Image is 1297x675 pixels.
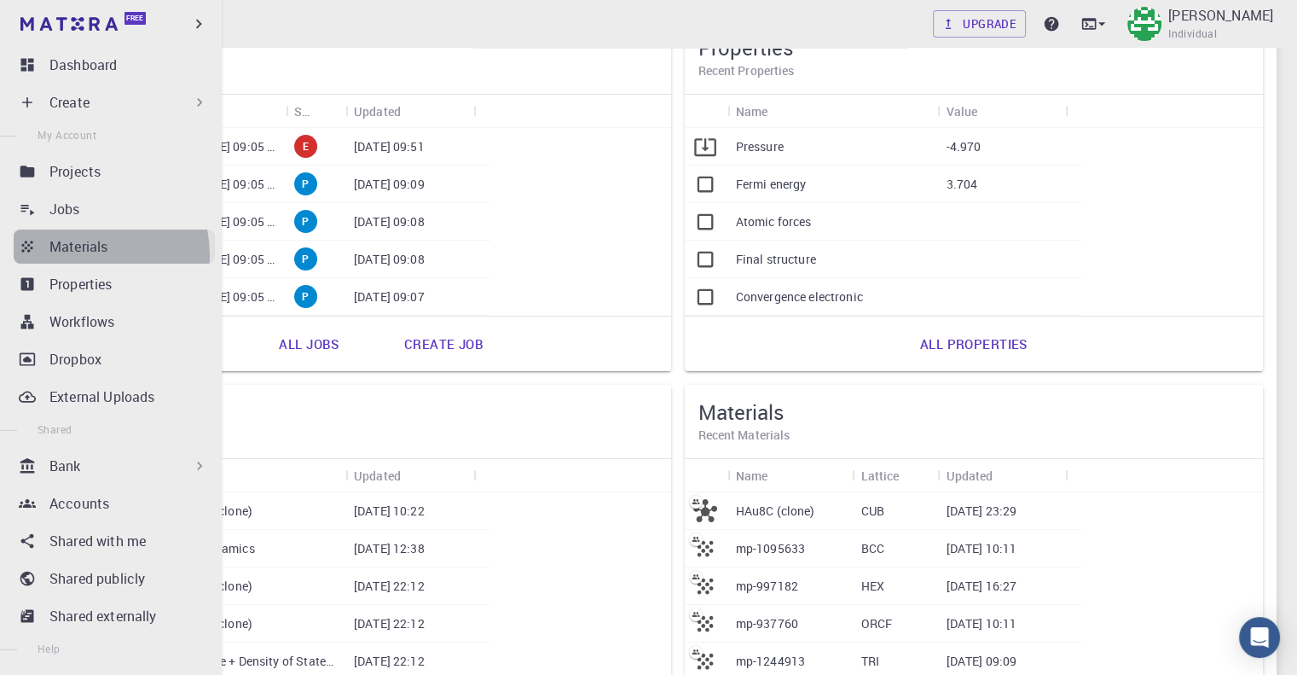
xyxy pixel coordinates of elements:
[14,599,215,633] a: Shared externally
[1127,7,1161,41] img: Mary Quenie Velasco
[14,230,215,264] a: Materials
[106,426,657,445] h6: Recent Workflows
[736,540,806,557] p: mp-1095633
[736,288,863,305] p: Convergence electronic
[1168,5,1273,26] p: [PERSON_NAME]
[34,12,96,27] span: Support
[946,653,1016,670] p: [DATE] 09:09
[294,247,317,271] div: pre-submission
[946,95,977,128] div: Value
[685,459,727,492] div: Icon
[294,172,317,195] div: pre-submission
[49,349,101,370] p: Dropbox
[49,311,114,332] p: Workflows
[295,252,316,266] span: P
[767,97,795,125] button: Sort
[14,192,215,226] a: Jobs
[49,55,117,75] p: Dashboard
[354,653,425,670] p: [DATE] 22:12
[49,531,146,551] p: Shared with me
[135,95,286,128] div: Name
[38,422,72,436] span: Shared
[14,48,215,82] a: Dashboard
[736,578,798,595] p: mp-997182
[401,97,428,125] button: Sort
[49,387,154,407] p: External Uploads
[354,503,425,520] p: [DATE] 10:22
[295,177,316,191] span: P
[401,462,428,489] button: Sort
[946,578,1016,595] p: [DATE] 16:27
[736,213,812,230] p: Atomic forces
[727,459,853,492] div: Name
[946,503,1016,520] p: [DATE] 23:29
[14,524,215,558] a: Shared with me
[49,236,107,257] p: Materials
[49,199,80,219] p: Jobs
[860,578,883,595] p: HEX
[727,95,938,128] div: Name
[14,305,215,339] a: Workflows
[736,459,768,492] div: Name
[49,493,109,514] p: Accounts
[260,323,357,364] a: All jobs
[698,399,1250,426] h5: Materials
[1168,26,1217,43] span: Individual
[286,95,345,128] div: Status
[295,214,316,229] span: P
[354,288,425,305] p: [DATE] 09:07
[14,85,215,119] div: Create
[14,486,215,521] a: Accounts
[354,251,425,268] p: [DATE] 09:08
[49,568,145,589] p: Shared publicly
[345,95,473,128] div: Updated
[14,267,215,301] a: Properties
[946,176,977,193] p: 3.704
[354,213,425,230] p: [DATE] 09:08
[14,154,215,189] a: Projects
[736,503,815,520] p: HAu8C (clone)
[49,456,81,476] p: Bank
[937,459,1065,492] div: Updated
[20,17,118,31] img: logo
[294,95,310,128] div: Status
[294,285,317,308] div: pre-submission
[294,135,317,158] div: error
[698,426,1250,445] h6: Recent Materials
[345,459,473,492] div: Updated
[736,653,806,670] p: mp-1244913
[937,95,1065,128] div: Value
[860,459,899,492] div: Lattice
[354,578,425,595] p: [DATE] 22:12
[946,459,993,492] div: Updated
[946,540,1016,557] p: [DATE] 10:11
[685,95,727,128] div: Icon
[143,653,337,670] p: Band Structure + Density of States (clone) (clone)
[49,606,157,626] p: Shared externally
[135,459,345,492] div: Name
[354,138,425,155] p: [DATE] 09:51
[933,10,1026,38] a: Upgrade
[977,97,1005,125] button: Sort
[49,92,90,113] p: Create
[860,653,878,670] p: TRI
[354,176,425,193] p: [DATE] 09:09
[354,95,401,128] div: Updated
[354,615,425,632] p: [DATE] 22:12
[899,462,926,489] button: Sort
[354,459,401,492] div: Updated
[860,615,892,632] p: ORCF
[901,323,1046,364] a: All properties
[14,562,215,596] a: Shared publicly
[946,615,1016,632] p: [DATE] 10:11
[14,342,215,376] a: Dropbox
[310,97,337,125] button: Sort
[38,128,96,142] span: My Account
[106,34,657,61] h5: Jobs
[736,176,807,193] p: Fermi energy
[736,615,798,632] p: mp-937760
[736,138,784,155] p: Pressure
[736,95,768,128] div: Name
[736,251,816,268] p: Final structure
[946,138,981,155] p: -4.970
